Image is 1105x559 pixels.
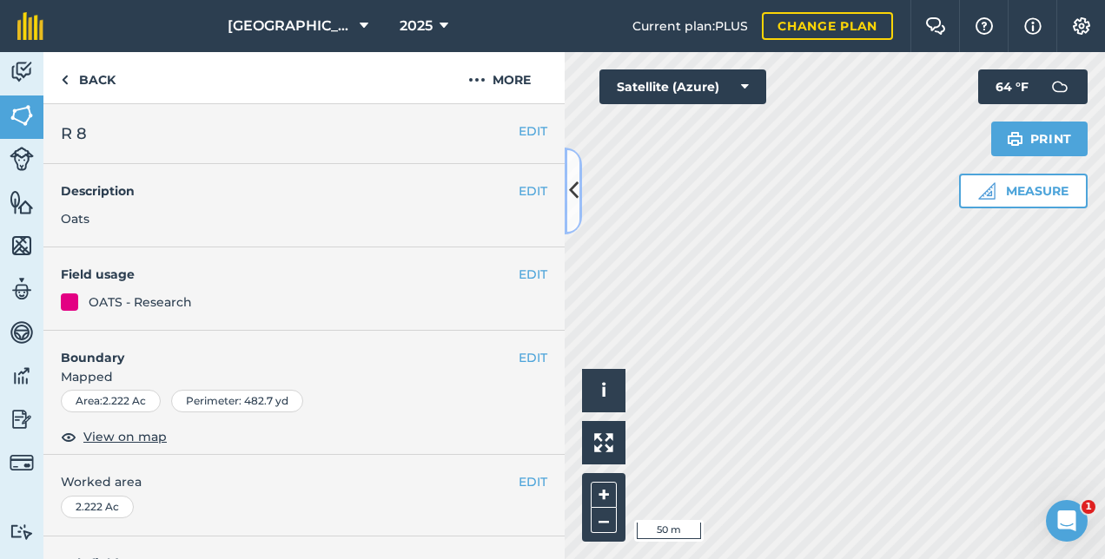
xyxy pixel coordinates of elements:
button: EDIT [519,348,547,367]
img: svg+xml;base64,PHN2ZyB4bWxucz0iaHR0cDovL3d3dy53My5vcmcvMjAwMC9zdmciIHdpZHRoPSIxOSIgaGVpZ2h0PSIyNC... [1007,128,1023,149]
span: 1 [1082,500,1095,514]
span: 2025 [400,16,433,36]
button: Print [991,122,1088,156]
button: View on map [61,426,167,447]
img: svg+xml;base64,PHN2ZyB4bWxucz0iaHR0cDovL3d3dy53My5vcmcvMjAwMC9zdmciIHdpZHRoPSI1NiIgaGVpZ2h0PSI2MC... [10,102,34,128]
div: Perimeter : 482.7 yd [171,390,303,412]
img: svg+xml;base64,PD94bWwgdmVyc2lvbj0iMS4wIiBlbmNvZGluZz0idXRmLTgiPz4KPCEtLSBHZW5lcmF0b3I6IEFkb2JlIE... [10,523,34,540]
a: Change plan [762,12,893,40]
img: svg+xml;base64,PD94bWwgdmVyc2lvbj0iMS4wIiBlbmNvZGluZz0idXRmLTgiPz4KPCEtLSBHZW5lcmF0b3I6IEFkb2JlIE... [10,276,34,302]
img: svg+xml;base64,PD94bWwgdmVyc2lvbj0iMS4wIiBlbmNvZGluZz0idXRmLTgiPz4KPCEtLSBHZW5lcmF0b3I6IEFkb2JlIE... [10,363,34,389]
img: svg+xml;base64,PD94bWwgdmVyc2lvbj0iMS4wIiBlbmNvZGluZz0idXRmLTgiPz4KPCEtLSBHZW5lcmF0b3I6IEFkb2JlIE... [10,406,34,432]
iframe: Intercom live chat [1046,500,1088,542]
img: svg+xml;base64,PD94bWwgdmVyc2lvbj0iMS4wIiBlbmNvZGluZz0idXRmLTgiPz4KPCEtLSBHZW5lcmF0b3I6IEFkb2JlIE... [10,319,34,345]
span: Oats [61,211,89,227]
button: EDIT [519,472,547,491]
span: View on map [83,427,167,446]
img: svg+xml;base64,PD94bWwgdmVyc2lvbj0iMS4wIiBlbmNvZGluZz0idXRmLTgiPz4KPCEtLSBHZW5lcmF0b3I6IEFkb2JlIE... [1042,69,1077,104]
img: Ruler icon [978,182,996,200]
span: i [601,379,606,401]
div: 2.222 Ac [61,496,134,518]
img: svg+xml;base64,PHN2ZyB4bWxucz0iaHR0cDovL3d3dy53My5vcmcvMjAwMC9zdmciIHdpZHRoPSI1NiIgaGVpZ2h0PSI2MC... [10,233,34,259]
img: Four arrows, one pointing top left, one top right, one bottom right and the last bottom left [594,433,613,452]
span: Worked area [61,472,547,491]
img: fieldmargin Logo [17,12,43,40]
img: svg+xml;base64,PD94bWwgdmVyc2lvbj0iMS4wIiBlbmNvZGluZz0idXRmLTgiPz4KPCEtLSBHZW5lcmF0b3I6IEFkb2JlIE... [10,147,34,171]
button: Satellite (Azure) [599,69,766,104]
img: svg+xml;base64,PHN2ZyB4bWxucz0iaHR0cDovL3d3dy53My5vcmcvMjAwMC9zdmciIHdpZHRoPSIxOCIgaGVpZ2h0PSIyNC... [61,426,76,447]
h4: Description [61,181,547,201]
button: EDIT [519,265,547,284]
div: OATS - Research [89,293,192,312]
button: EDIT [519,181,547,201]
button: EDIT [519,122,547,141]
img: Two speech bubbles overlapping with the left bubble in the forefront [925,17,946,35]
button: More [434,52,565,103]
img: A question mark icon [974,17,995,35]
h4: Field usage [61,265,519,284]
a: Back [43,52,133,103]
img: svg+xml;base64,PHN2ZyB4bWxucz0iaHR0cDovL3d3dy53My5vcmcvMjAwMC9zdmciIHdpZHRoPSI5IiBoZWlnaHQ9IjI0Ii... [61,69,69,90]
span: Current plan : PLUS [632,16,748,36]
span: R 8 [61,122,87,146]
span: 64 ° F [996,69,1029,104]
button: 64 °F [978,69,1088,104]
button: i [582,369,625,412]
button: + [591,482,617,508]
span: [GEOGRAPHIC_DATA] [228,16,353,36]
button: – [591,508,617,533]
button: Measure [959,174,1088,208]
img: A cog icon [1071,17,1092,35]
span: Mapped [43,367,565,386]
img: svg+xml;base64,PHN2ZyB4bWxucz0iaHR0cDovL3d3dy53My5vcmcvMjAwMC9zdmciIHdpZHRoPSIxNyIgaGVpZ2h0PSIxNy... [1024,16,1042,36]
img: svg+xml;base64,PD94bWwgdmVyc2lvbj0iMS4wIiBlbmNvZGluZz0idXRmLTgiPz4KPCEtLSBHZW5lcmF0b3I6IEFkb2JlIE... [10,450,34,475]
img: svg+xml;base64,PD94bWwgdmVyc2lvbj0iMS4wIiBlbmNvZGluZz0idXRmLTgiPz4KPCEtLSBHZW5lcmF0b3I6IEFkb2JlIE... [10,59,34,85]
h4: Boundary [43,331,519,367]
img: svg+xml;base64,PHN2ZyB4bWxucz0iaHR0cDovL3d3dy53My5vcmcvMjAwMC9zdmciIHdpZHRoPSIyMCIgaGVpZ2h0PSIyNC... [468,69,486,90]
img: svg+xml;base64,PHN2ZyB4bWxucz0iaHR0cDovL3d3dy53My5vcmcvMjAwMC9zdmciIHdpZHRoPSI1NiIgaGVpZ2h0PSI2MC... [10,189,34,215]
div: Area : 2.222 Ac [61,390,161,412]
